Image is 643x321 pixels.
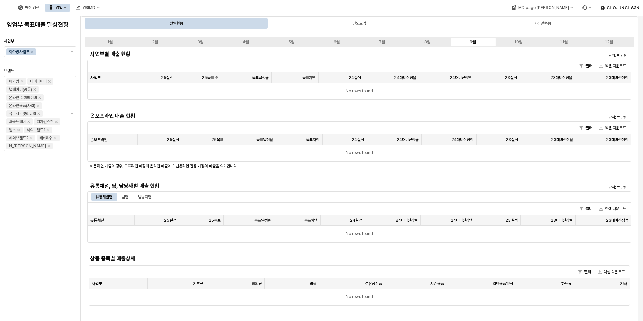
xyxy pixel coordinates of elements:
[518,5,569,10] div: MD page [PERSON_NAME]
[350,218,362,223] span: 24실적
[9,102,35,109] div: 온라인용품(사입)
[302,75,316,80] span: 목표차액
[9,94,37,101] div: 온라인 디어베이비
[268,18,450,29] div: 연도요약
[605,40,613,44] div: 12월
[288,40,294,44] div: 5월
[577,124,595,132] button: 필터
[202,75,214,80] span: 25목표
[90,75,101,80] span: 사업부
[179,164,216,168] strong: 온라인 전용 매장의 매출
[9,48,29,55] div: 아가방사업부
[209,218,221,223] span: 25목표
[90,183,493,189] h5: 유통채널, 팀, 담당자별 매출 현황
[39,135,53,141] div: 베베리쉬
[352,137,364,142] span: 24실적
[223,39,269,45] label: 4월
[551,137,573,142] span: 23대비신장율
[96,193,112,201] div: 유통채널별
[598,4,642,12] button: CHOJUNGHWAN
[87,39,133,45] label: 1월
[405,39,450,45] label: 8월
[310,281,316,286] span: 발육
[47,129,50,131] div: Remove 해외브랜드1
[561,281,571,286] span: 하드류
[27,120,30,123] div: Remove 꼬똥드베베
[9,127,16,133] div: 엘츠
[395,218,418,223] span: 24대비신장율
[30,78,47,85] div: 디어베이비
[606,137,628,142] span: 23대비신장액
[72,4,104,12] button: 영업MD
[586,39,632,45] label: 12월
[47,145,50,147] div: Remove N_이야이야오
[45,4,70,12] button: 영업
[495,39,541,45] label: 10월
[269,39,314,45] label: 5월
[514,40,522,44] div: 10월
[164,218,176,223] span: 25실적
[82,5,96,10] div: 영업MD
[452,18,633,29] div: 기간별현황
[4,68,14,73] span: 브랜드
[107,40,113,44] div: 1월
[541,39,586,45] label: 11월
[451,218,473,223] span: 24대비신장액
[17,129,20,131] div: Remove 엘츠
[499,52,627,59] p: 단위: 백만원
[575,268,594,276] button: 필터
[31,50,33,53] div: Remove 아가방사업부
[55,120,58,123] div: Remove 디자인스킨
[577,205,595,213] button: 필터
[595,268,628,276] button: 엑셀 다운로드
[37,112,40,115] div: Remove 퓨토시크릿리뉴얼
[9,118,26,125] div: 꼬똥드베베
[507,4,577,12] div: MD page 이동
[551,218,573,223] span: 23대비신장율
[252,75,269,80] span: 목표달성율
[379,40,385,44] div: 7월
[90,113,493,119] h5: 온오프라인 매출 현황
[596,62,629,70] button: 엑셀 다운로드
[424,40,430,44] div: 8월
[88,226,631,242] div: No rows found
[7,21,74,28] h4: 영업부 목표매출 달성현황
[134,193,155,201] div: 담당자별
[306,137,319,142] span: 목표차액
[152,40,158,44] div: 2월
[493,281,513,286] span: 일반용품위탁
[14,4,43,12] button: 매장 검색
[27,127,46,133] div: 해외브랜드1
[550,75,572,80] span: 23대비신장율
[578,4,595,12] div: Menu item 6
[365,281,382,286] span: 섬유공산품
[450,75,472,80] span: 24대비신장액
[88,145,631,161] div: No rows found
[450,39,495,45] label: 9월
[314,39,360,45] label: 6월
[560,40,568,44] div: 11월
[254,218,271,223] span: 목표달성율
[430,281,444,286] span: 시즌용품
[25,5,39,10] div: 매장 검색
[243,40,249,44] div: 4월
[90,137,107,142] span: 온오프라인
[507,4,577,12] button: MD page [PERSON_NAME]
[68,76,76,151] button: 제안 사항 표시
[55,5,62,10] div: 영업
[85,18,267,29] div: 월별현황
[9,143,46,149] div: N_[PERSON_NAME]
[451,137,474,142] span: 24대비신장액
[506,137,518,142] span: 23실적
[4,39,14,43] span: 사업부
[33,88,36,91] div: Remove 냅베이비(공통)
[30,137,33,139] div: Remove 해외브랜드2
[90,51,493,58] h5: 사업부별 매출 현황
[606,75,628,80] span: 23대비신장액
[9,86,32,93] div: 냅베이비(공통)
[349,75,361,80] span: 24실적
[138,193,151,201] div: 담당자별
[88,83,631,99] div: No rows found
[169,19,183,27] div: 월별현황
